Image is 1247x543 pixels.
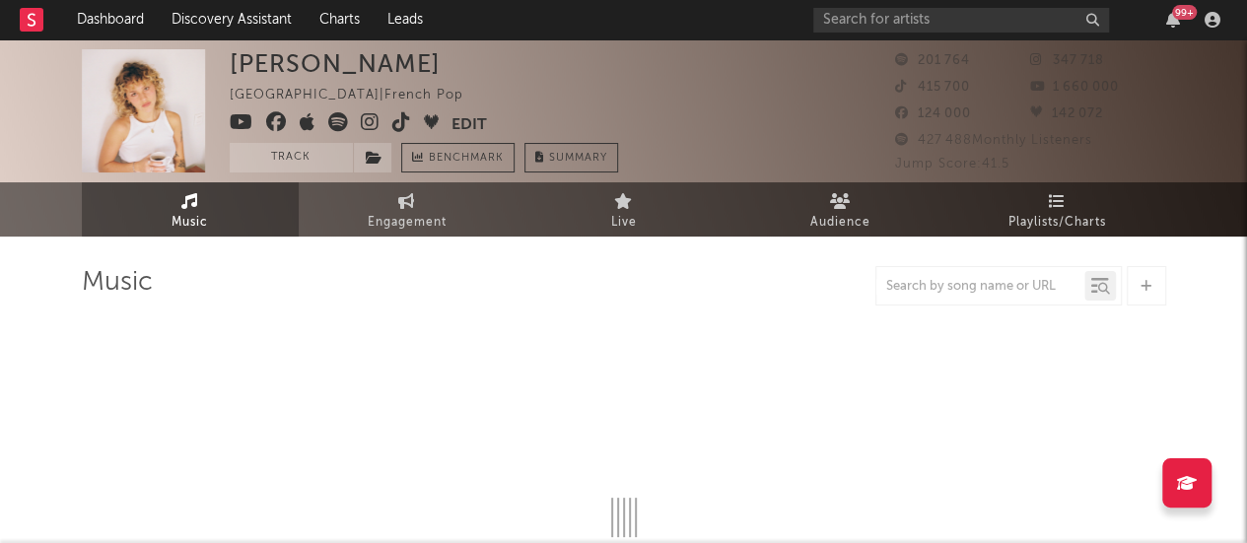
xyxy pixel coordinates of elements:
[895,107,971,120] span: 124 000
[82,182,299,237] a: Music
[230,84,486,107] div: [GEOGRAPHIC_DATA] | French Pop
[611,211,637,235] span: Live
[172,211,208,235] span: Music
[1030,81,1119,94] span: 1 660 000
[230,49,441,78] div: [PERSON_NAME]
[895,81,970,94] span: 415 700
[549,153,607,164] span: Summary
[895,134,1092,147] span: 427 488 Monthly Listeners
[949,182,1166,237] a: Playlists/Charts
[451,112,487,137] button: Edit
[299,182,516,237] a: Engagement
[1172,5,1197,20] div: 99 +
[516,182,732,237] a: Live
[810,211,870,235] span: Audience
[732,182,949,237] a: Audience
[895,158,1009,170] span: Jump Score: 41.5
[895,54,970,67] span: 201 764
[1008,211,1106,235] span: Playlists/Charts
[368,211,447,235] span: Engagement
[813,8,1109,33] input: Search for artists
[524,143,618,172] button: Summary
[230,143,353,172] button: Track
[1030,54,1104,67] span: 347 718
[1166,12,1180,28] button: 99+
[1030,107,1103,120] span: 142 072
[429,147,504,170] span: Benchmark
[876,279,1084,295] input: Search by song name or URL
[401,143,515,172] a: Benchmark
